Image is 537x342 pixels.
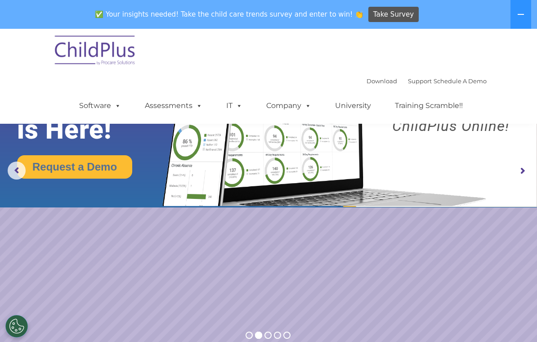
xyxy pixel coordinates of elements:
[50,29,140,74] img: ChildPlus by Procare Solutions
[92,6,367,23] span: ✅ Your insights needed! Take the child care trends survey and enter to win! 👏
[386,97,472,115] a: Training Scramble!!
[367,77,487,85] font: |
[17,155,132,179] a: Request a Demo
[70,97,130,115] a: Software
[257,97,320,115] a: Company
[217,97,251,115] a: IT
[17,57,188,144] rs-layer: The Future of ChildPlus is Here!
[367,77,397,85] a: Download
[368,7,419,22] a: Take Survey
[136,97,211,115] a: Assessments
[373,7,414,22] span: Take Survey
[326,97,380,115] a: University
[371,63,530,133] rs-layer: Boost your productivity and streamline your success in ChildPlus Online!
[5,315,28,337] button: Cookies Settings
[434,77,487,85] a: Schedule A Demo
[408,77,432,85] a: Support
